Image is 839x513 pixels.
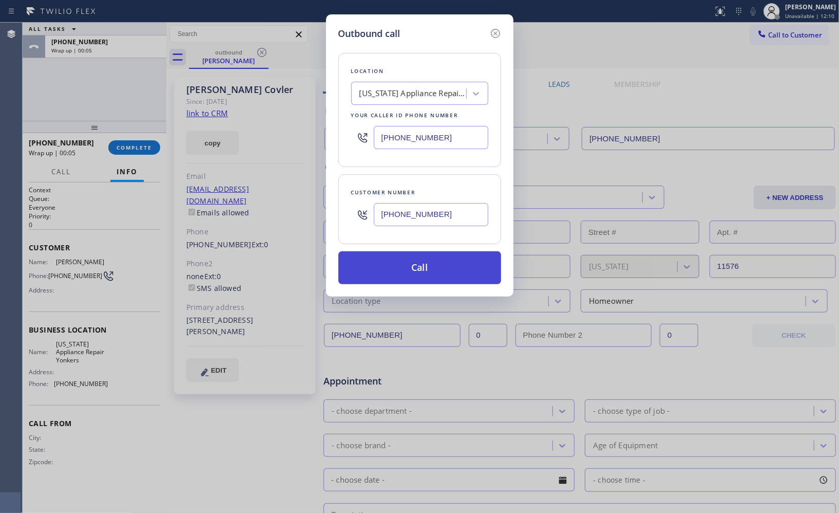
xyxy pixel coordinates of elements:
[359,88,467,100] div: [US_STATE] Appliance Repair Yonkers
[374,203,488,226] input: (123) 456-7890
[338,27,401,41] h5: Outbound call
[374,126,488,149] input: (123) 456-7890
[351,66,488,77] div: Location
[351,110,488,121] div: Your caller id phone number
[351,187,488,198] div: Customer number
[338,251,501,284] button: Call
